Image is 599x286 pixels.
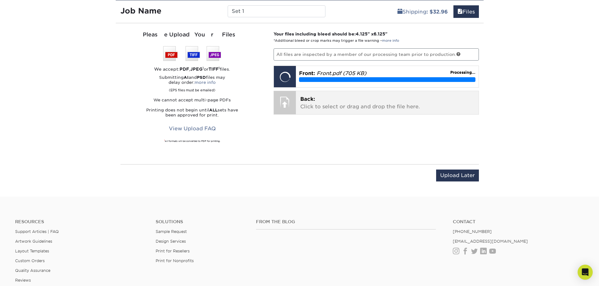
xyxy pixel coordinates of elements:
h4: Resources [15,219,146,224]
strong: JPEG [190,67,202,72]
small: *Additional bleed or crop marks may trigger a file warning – [274,39,399,43]
strong: Your files including bleed should be: " x " [274,31,387,36]
div: Open Intercom Messenger [578,265,593,280]
a: Support Articles | FAQ [15,229,59,234]
a: more info [382,39,399,43]
a: Custom Orders [15,258,45,263]
strong: PSD [197,75,206,80]
small: (EPS files must be emailed) [169,85,215,93]
p: Submitting and files may delay order: [120,75,264,93]
a: View Upload FAQ [165,123,220,135]
strong: AI [184,75,189,80]
em: Front.pdf (705 KB) [317,70,366,76]
span: Back: [300,96,315,102]
div: All formats will be converted to PDF for printing. [120,140,264,143]
a: more info [195,80,216,85]
p: All files are inspected by a member of our processing team prior to production. [274,48,479,60]
input: Enter a job name [228,5,325,17]
span: Front: [299,70,315,76]
strong: TIFF [208,67,219,72]
strong: PDF [180,67,189,72]
sup: 1 [202,66,204,70]
strong: Job Name [120,6,161,15]
div: Please Upload Your Files [120,31,264,39]
iframe: Google Customer Reviews [2,267,53,284]
a: Contact [453,219,584,224]
span: shipping [397,9,402,15]
h4: Solutions [156,219,247,224]
p: Click to select or drag and drop the file here. [300,95,474,111]
a: Design Services [156,239,186,244]
a: Print for Nonprofits [156,258,194,263]
div: We accept: , or files. [120,66,264,72]
h4: From the Blog [256,219,436,224]
a: Files [453,5,479,18]
a: Shipping: $32.96 [393,5,452,18]
a: [EMAIL_ADDRESS][DOMAIN_NAME] [453,239,528,244]
sup: 1 [164,139,165,141]
p: We cannot accept multi-page PDFs [120,98,264,103]
a: Artwork Guidelines [15,239,52,244]
a: Sample Request [156,229,187,234]
b: : $32.96 [426,9,448,15]
a: Layout Templates [15,249,49,253]
span: files [458,9,463,15]
span: 6.125 [374,31,385,36]
input: Upload Later [436,170,479,181]
strong: ALL [209,108,218,112]
img: We accept: PSD, TIFF, or JPEG (JPG) [163,46,221,61]
a: Print for Resellers [156,249,190,253]
span: 4.125 [356,31,368,36]
sup: 1 [219,66,220,70]
a: [PHONE_NUMBER] [453,229,492,234]
p: Printing does not begin until sets have been approved for print. [120,108,264,118]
